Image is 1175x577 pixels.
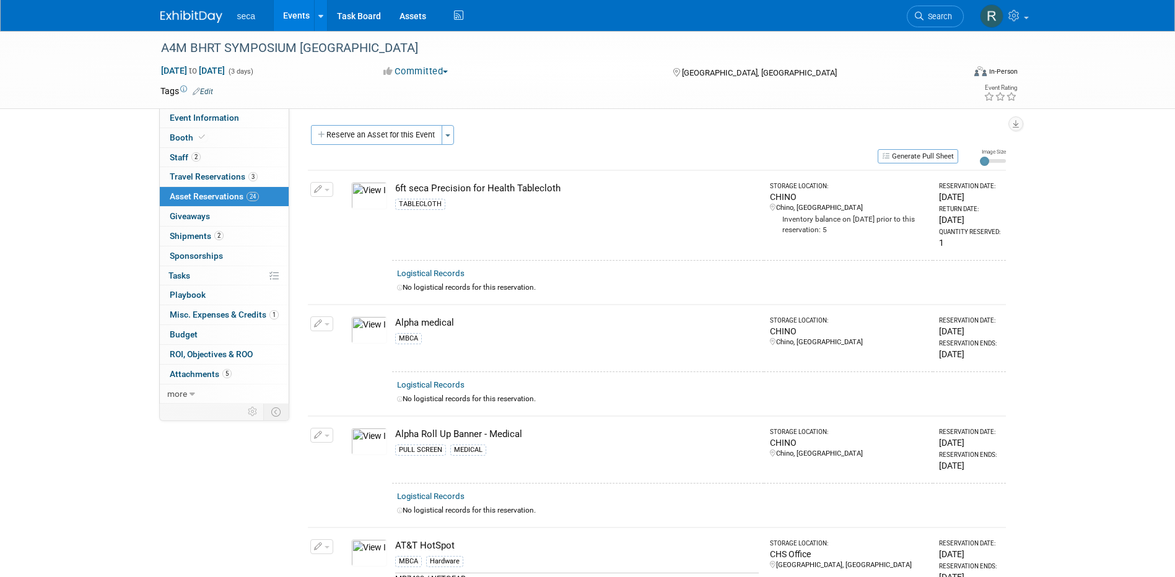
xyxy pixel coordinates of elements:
div: 6ft seca Precision for Health Tablecloth [395,182,759,195]
span: to [187,66,199,76]
div: Hardware [426,556,463,567]
div: In-Person [989,67,1018,76]
div: CHINO [770,191,928,203]
a: Logistical Records [397,492,465,501]
span: 5 [222,369,232,378]
div: 1 [939,236,1000,249]
span: [DATE] [DATE] [160,65,225,76]
td: Tags [160,85,213,97]
span: Staff [170,152,201,162]
a: ROI, Objectives & ROO [160,345,289,364]
span: Asset Reservations [170,191,259,201]
div: Event Rating [984,85,1017,91]
a: Attachments5 [160,365,289,384]
img: View Images [351,539,387,566]
div: Image Size [980,148,1006,155]
div: CHINO [770,325,928,337]
div: MBCA [395,333,422,344]
span: 2 [191,152,201,162]
div: Reservation Date: [939,316,1000,325]
td: Personalize Event Tab Strip [242,404,264,420]
div: [DATE] [939,436,1000,449]
div: Reservation Date: [939,539,1000,548]
span: more [167,389,187,399]
div: No logistical records for this reservation. [397,505,1001,516]
div: Storage Location: [770,182,928,191]
div: Chino, [GEOGRAPHIC_DATA] [770,337,928,347]
img: View Images [351,316,387,344]
span: Booth [170,132,207,142]
a: Playbook [160,285,289,305]
span: Playbook [170,290,206,300]
div: No logistical records for this reservation. [397,282,1001,293]
a: more [160,384,289,404]
span: seca [237,11,256,21]
div: PULL SCREEN [395,445,446,456]
div: Storage Location: [770,539,928,548]
div: Reservation Ends: [939,339,1000,348]
button: Reserve an Asset for this Event [311,125,442,145]
a: Staff2 [160,148,289,167]
div: Reservation Ends: [939,451,1000,459]
a: Sponsorships [160,246,289,266]
span: Sponsorships [170,251,223,261]
img: Rachel Jordan [980,4,1003,28]
div: [DATE] [939,459,1000,472]
div: Storage Location: [770,316,928,325]
a: Asset Reservations24 [160,187,289,206]
span: 2 [214,231,224,240]
span: ROI, Objectives & ROO [170,349,253,359]
div: [DATE] [939,548,1000,560]
div: Inventory balance on [DATE] prior to this reservation: 5 [770,213,928,235]
div: Reservation Date: [939,428,1000,436]
td: Toggle Event Tabs [263,404,289,420]
span: Search [924,12,952,21]
a: Giveaways [160,207,289,226]
span: Budget [170,329,198,339]
a: Booth [160,128,289,147]
img: View Images [351,428,387,455]
button: Committed [379,65,453,78]
div: TABLECLOTH [395,199,445,210]
img: View Images [351,182,387,209]
div: MEDICAL [450,445,486,456]
div: [DATE] [939,191,1000,203]
span: Travel Reservations [170,171,258,181]
a: Logistical Records [397,269,465,278]
span: Misc. Expenses & Credits [170,310,279,319]
img: Format-Inperson.png [974,66,987,76]
div: [DATE] [939,325,1000,337]
div: Reservation Ends: [939,562,1000,571]
div: Quantity Reserved: [939,228,1000,236]
div: Storage Location: [770,428,928,436]
div: A4M BHRT SYMPOSIUM [GEOGRAPHIC_DATA] [157,37,945,59]
span: Attachments [170,369,232,379]
div: [GEOGRAPHIC_DATA], [GEOGRAPHIC_DATA] [770,560,928,570]
div: Reservation Date: [939,182,1000,191]
div: MBCA [395,556,422,567]
span: (3 days) [227,67,253,76]
a: Misc. Expenses & Credits1 [160,305,289,324]
button: Generate Pull Sheet [878,149,958,163]
div: Chino, [GEOGRAPHIC_DATA] [770,449,928,459]
span: 1 [269,310,279,319]
span: Event Information [170,113,239,123]
a: Budget [160,325,289,344]
div: Alpha Roll Up Banner - Medical [395,428,759,441]
a: Travel Reservations3 [160,167,289,186]
span: 24 [247,192,259,201]
span: [GEOGRAPHIC_DATA], [GEOGRAPHIC_DATA] [682,68,837,77]
div: AT&T HotSpot [395,539,759,552]
span: Shipments [170,231,224,241]
a: Tasks [160,266,289,285]
img: ExhibitDay [160,11,222,23]
i: Booth reservation complete [199,134,205,141]
div: Event Format [891,64,1018,83]
a: Logistical Records [397,380,465,389]
span: 3 [248,172,258,181]
div: Alpha medical [395,316,759,329]
a: Edit [193,87,213,96]
div: Return Date: [939,205,1000,214]
span: Giveaways [170,211,210,221]
a: Search [907,6,964,27]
